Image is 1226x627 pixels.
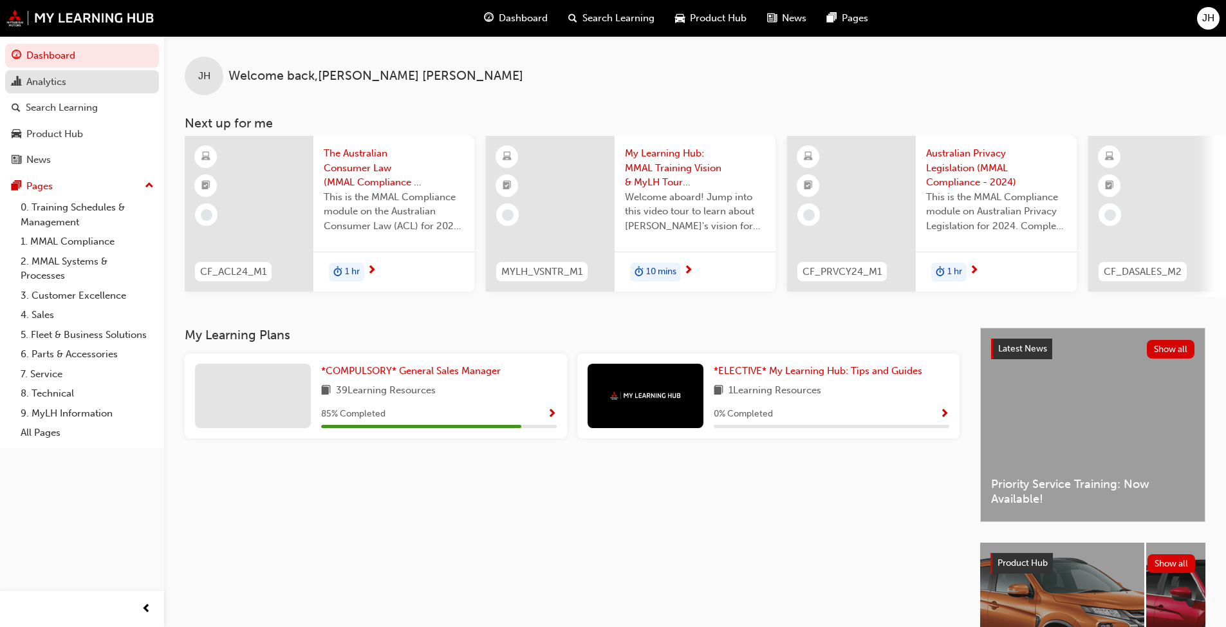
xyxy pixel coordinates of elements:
[714,383,723,399] span: book-icon
[1147,340,1195,359] button: Show all
[15,305,159,325] a: 4. Sales
[324,146,464,190] span: The Australian Consumer Law (MMAL Compliance - 2024)
[804,149,813,165] span: learningResourceType_ELEARNING-icon
[926,146,1066,190] span: Australian Privacy Legislation (MMAL Compliance - 2024)
[936,264,945,281] span: duration-icon
[582,11,655,26] span: Search Learning
[5,44,159,68] a: Dashboard
[321,365,501,377] span: *COMPULSORY* General Sales Manager
[5,70,159,94] a: Analytics
[683,265,693,277] span: next-icon
[201,149,210,165] span: learningResourceType_ELEARNING-icon
[787,136,1077,292] a: CF_PRVCY24_M1Australian Privacy Legislation (MMAL Compliance - 2024)This is the MMAL Compliance m...
[1147,554,1196,573] button: Show all
[558,5,665,32] a: search-iconSearch Learning
[26,179,53,194] div: Pages
[1105,149,1114,165] span: learningResourceType_ELEARNING-icon
[333,264,342,281] span: duration-icon
[940,409,949,420] span: Show Progress
[145,178,154,194] span: up-icon
[474,5,558,32] a: guage-iconDashboard
[803,265,882,279] span: CF_PRVCY24_M1
[15,325,159,345] a: 5. Fleet & Business Solutions
[367,265,376,277] span: next-icon
[15,404,159,424] a: 9. MyLH Information
[675,10,685,26] span: car-icon
[690,11,747,26] span: Product Hub
[321,383,331,399] span: book-icon
[817,5,878,32] a: pages-iconPages
[503,149,512,165] span: learningResourceType_ELEARNING-icon
[12,129,21,140] span: car-icon
[842,11,868,26] span: Pages
[200,265,266,279] span: CF_ACL24_M1
[547,409,557,420] span: Show Progress
[998,557,1048,568] span: Product Hub
[201,178,210,194] span: booktick-icon
[1202,11,1214,26] span: JH
[15,344,159,364] a: 6. Parts & Accessories
[767,10,777,26] span: news-icon
[998,343,1047,354] span: Latest News
[324,190,464,234] span: This is the MMAL Compliance module on the Australian Consumer Law (ACL) for 2024. Complete this m...
[26,75,66,89] div: Analytics
[26,127,83,142] div: Product Hub
[486,136,776,292] a: MYLH_VSNTR_M1My Learning Hub: MMAL Training Vision & MyLH Tour (Elective)Welcome aboard! Jump int...
[547,406,557,422] button: Show Progress
[198,69,210,84] span: JH
[142,601,151,617] span: prev-icon
[5,174,159,198] button: Pages
[164,116,1226,131] h3: Next up for me
[757,5,817,32] a: news-iconNews
[15,384,159,404] a: 8. Technical
[646,265,676,279] span: 10 mins
[991,339,1194,359] a: Latest NewsShow all
[321,364,506,379] a: *COMPULSORY* General Sales Manager
[610,391,681,400] img: mmal
[26,100,98,115] div: Search Learning
[782,11,806,26] span: News
[940,406,949,422] button: Show Progress
[12,102,21,114] span: search-icon
[990,553,1195,574] a: Product HubShow all
[502,209,514,221] span: learningRecordVerb_NONE-icon
[336,383,436,399] span: 39 Learning Resources
[804,178,813,194] span: booktick-icon
[714,365,922,377] span: *ELECTIVE* My Learning Hub: Tips and Guides
[635,264,644,281] span: duration-icon
[15,423,159,443] a: All Pages
[503,178,512,194] span: booktick-icon
[15,232,159,252] a: 1. MMAL Compliance
[5,148,159,172] a: News
[321,407,385,422] span: 85 % Completed
[228,69,523,84] span: Welcome back , [PERSON_NAME] [PERSON_NAME]
[12,77,21,88] span: chart-icon
[484,10,494,26] span: guage-icon
[6,10,154,26] img: mmal
[185,136,474,292] a: CF_ACL24_M1The Australian Consumer Law (MMAL Compliance - 2024)This is the MMAL Compliance module...
[926,190,1066,234] span: This is the MMAL Compliance module on Australian Privacy Legislation for 2024. Complete this modu...
[969,265,979,277] span: next-icon
[12,181,21,192] span: pages-icon
[729,383,821,399] span: 1 Learning Resources
[201,209,212,221] span: learningRecordVerb_NONE-icon
[1105,178,1114,194] span: booktick-icon
[26,153,51,167] div: News
[827,10,837,26] span: pages-icon
[714,407,773,422] span: 0 % Completed
[5,96,159,120] a: Search Learning
[947,265,962,279] span: 1 hr
[12,50,21,62] span: guage-icon
[15,286,159,306] a: 3. Customer Excellence
[185,328,960,342] h3: My Learning Plans
[15,198,159,232] a: 0. Training Schedules & Management
[803,209,815,221] span: learningRecordVerb_NONE-icon
[501,265,582,279] span: MYLH_VSNTR_M1
[1104,265,1182,279] span: CF_DASALES_M2
[1197,7,1220,30] button: JH
[12,154,21,166] span: news-icon
[345,265,360,279] span: 1 hr
[714,364,927,379] a: *ELECTIVE* My Learning Hub: Tips and Guides
[991,477,1194,506] span: Priority Service Training: Now Available!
